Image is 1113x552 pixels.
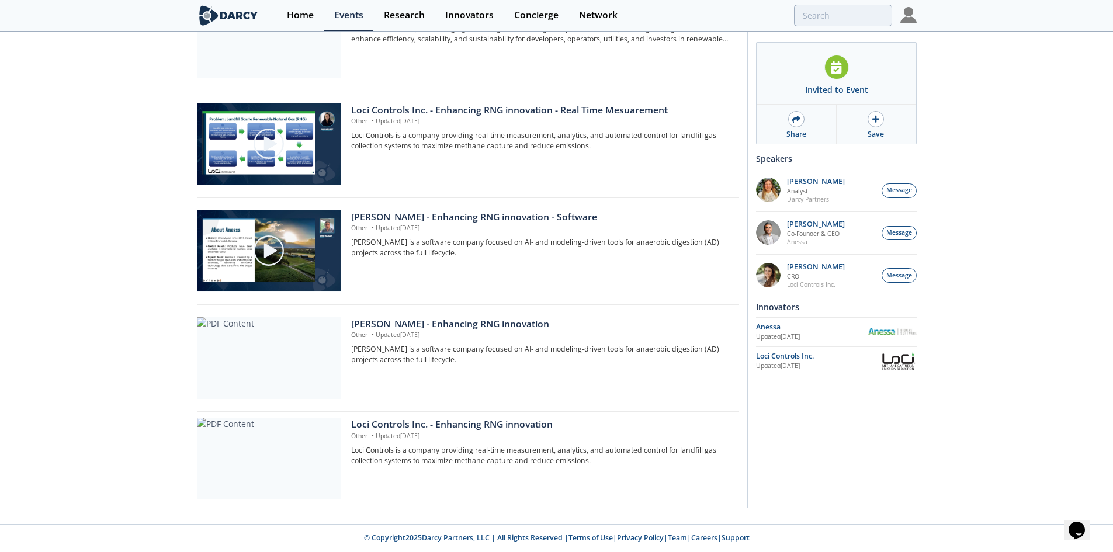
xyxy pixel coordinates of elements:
p: [PERSON_NAME] [787,263,845,271]
a: Video Content Loci Controls Inc. - Enhancing RNG innovation - Real Time Mesuarement Other •Update... [197,103,739,185]
img: Video Content [197,210,341,291]
p: [PERSON_NAME] [787,178,845,186]
p: Loci Controls is a company providing real-time measurement, analytics, and automated control for ... [351,445,730,467]
div: Loci Controls Inc. - Enhancing RNG innovation - Real Time Mesuarement [351,103,730,117]
div: Invited to Event [805,84,868,96]
div: Anessa [756,322,868,332]
img: 1fdb2308-3d70-46db-bc64-f6eabefcce4d [756,220,781,245]
a: Privacy Policy [617,533,664,543]
p: CRO [787,272,845,280]
p: Other Updated [DATE] [351,432,730,441]
a: Careers [691,533,717,543]
img: logo-wide.svg [197,5,261,26]
div: Loci Controls Inc. [756,351,880,362]
div: Concierge [514,11,559,20]
span: Message [886,271,912,280]
div: Speakers [756,148,917,169]
a: Terms of Use [568,533,613,543]
div: Home [287,11,314,20]
span: • [369,224,376,232]
span: Message [886,186,912,195]
p: Analyst [787,187,845,195]
p: Loci Controls Inc. [787,280,845,289]
a: Loci Controls Inc. Updated[DATE] Loci Controls Inc. [756,351,917,372]
p: Other Updated [DATE] [351,224,730,233]
p: Other Updated [DATE] [351,117,730,126]
button: Message [882,226,917,241]
div: Events [334,11,363,20]
p: This session will explore emerging technologies advancing RNG production, emphasizing strategies ... [351,23,730,45]
p: Other Updated [DATE] [351,331,730,340]
div: Innovators [756,297,917,317]
p: Anessa [787,238,845,246]
span: • [369,432,376,440]
p: [PERSON_NAME] is a software company focused on AI- and modeling-driven tools for anaerobic digest... [351,344,730,366]
div: Updated [DATE] [756,362,880,371]
p: [PERSON_NAME] [787,220,845,228]
span: • [369,331,376,339]
div: Research [384,11,425,20]
a: Support [722,533,750,543]
p: Co-Founder & CEO [787,230,845,238]
a: Anessa Updated[DATE] Anessa [756,322,917,342]
div: Innovators [445,11,494,20]
div: Save [868,129,884,140]
span: Message [886,228,912,238]
div: [PERSON_NAME] - Enhancing RNG innovation [351,317,730,331]
p: © Copyright 2025 Darcy Partners, LLC | All Rights Reserved | | | | | [124,533,989,543]
a: PDF Content [PERSON_NAME] - Enhancing RNG innovation Other •Updated[DATE] [PERSON_NAME] is a soft... [197,317,739,399]
iframe: chat widget [1064,505,1101,540]
div: [PERSON_NAME] - Enhancing RNG innovation - Software [351,210,730,224]
button: Message [882,183,917,198]
span: • [369,117,376,125]
p: Darcy Partners [787,195,845,203]
a: Team [668,533,687,543]
img: Anessa [868,328,917,335]
input: Advanced Search [794,5,892,26]
p: Loci Controls is a company providing real-time measurement, analytics, and automated control for ... [351,130,730,152]
div: Loci Controls Inc. - Enhancing RNG innovation [351,418,730,432]
img: play-chapters-gray.svg [252,127,285,160]
img: 737ad19b-6c50-4cdf-92c7-29f5966a019e [756,263,781,287]
p: [PERSON_NAME] is a software company focused on AI- and modeling-driven tools for anaerobic digest... [351,237,730,259]
div: Network [579,11,618,20]
button: Message [882,268,917,283]
a: PDF Content Loci Controls Inc. - Enhancing RNG innovation Other •Updated[DATE] Loci Controls is a... [197,418,739,499]
div: Updated [DATE] [756,332,868,342]
img: Loci Controls Inc. [880,351,917,372]
img: fddc0511-1997-4ded-88a0-30228072d75f [756,178,781,202]
a: Video Content [PERSON_NAME] - Enhancing RNG innovation - Software Other •Updated[DATE] [PERSON_NA... [197,210,739,292]
img: Video Content [197,103,341,185]
img: play-chapters-gray.svg [252,234,285,267]
img: Profile [900,7,917,23]
div: Share [786,129,806,140]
